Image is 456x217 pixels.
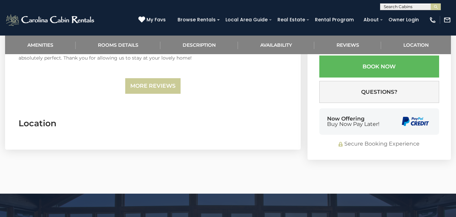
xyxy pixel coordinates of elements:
[385,15,422,25] a: Owner Login
[312,15,357,25] a: Rental Program
[125,78,181,94] a: More Reviews
[319,140,439,148] div: Secure Booking Experience
[327,116,379,127] div: Now Offering
[319,56,439,78] button: Book Now
[5,13,96,27] img: White-1-2.png
[5,36,76,54] a: Amenities
[360,15,382,25] a: About
[274,15,309,25] a: Real Estate
[146,16,166,23] span: My Favs
[238,36,314,54] a: Availability
[314,36,381,54] a: Reviews
[444,16,451,24] img: mail-regular-white.png
[381,36,451,54] a: Location
[19,117,287,129] h3: Location
[222,15,271,25] a: Local Area Guide
[429,16,436,24] img: phone-regular-white.png
[174,15,219,25] a: Browse Rentals
[138,16,167,24] a: My Favs
[327,122,379,127] span: Buy Now Pay Later!
[160,36,238,54] a: Description
[76,36,161,54] a: Rooms Details
[319,81,439,103] button: Questions?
